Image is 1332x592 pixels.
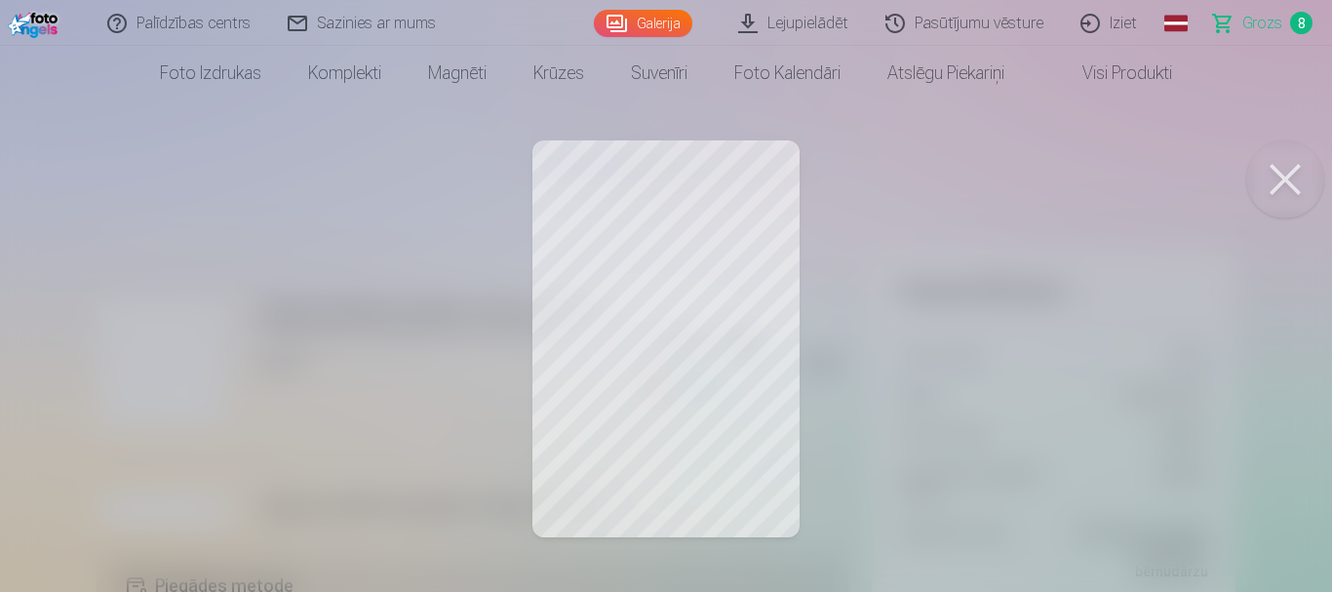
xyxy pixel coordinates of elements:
[137,46,285,100] a: Foto izdrukas
[8,8,62,38] img: /fa1
[594,10,692,37] a: Galerija
[607,46,711,100] a: Suvenīri
[510,46,607,100] a: Krūzes
[405,46,510,100] a: Magnēti
[1242,12,1282,35] span: Grozs
[864,46,1028,100] a: Atslēgu piekariņi
[1290,12,1312,34] span: 8
[285,46,405,100] a: Komplekti
[711,46,864,100] a: Foto kalendāri
[1028,46,1195,100] a: Visi produkti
